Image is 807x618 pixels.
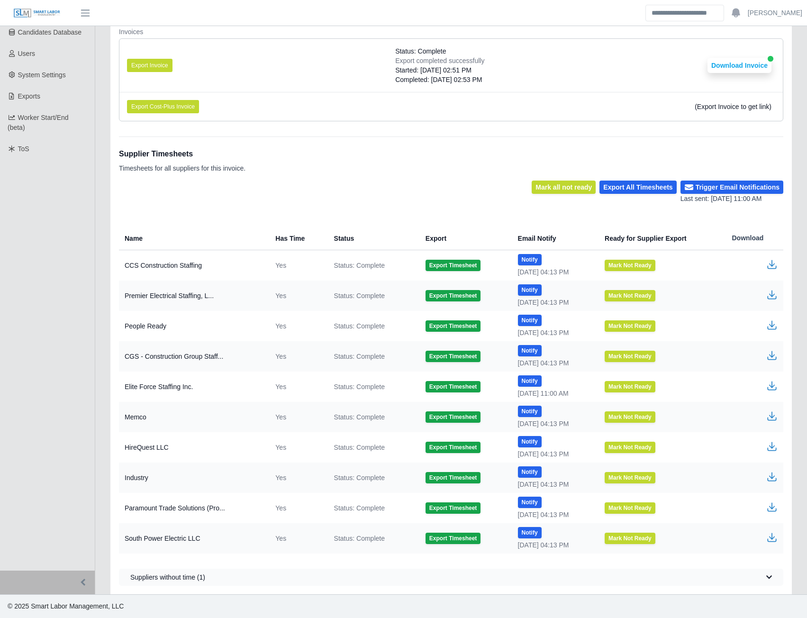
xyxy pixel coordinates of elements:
span: Status: Complete [334,503,385,513]
th: Status [326,227,418,250]
td: Yes [268,402,326,432]
td: People Ready [119,311,268,341]
th: Name [119,227,268,250]
button: Mark Not Ready [605,320,655,332]
button: Export Timesheet [426,290,481,301]
td: Yes [268,281,326,311]
div: [DATE] 04:13 PM [518,358,589,368]
th: Ready for Supplier Export [597,227,724,250]
button: Notify [518,375,542,387]
button: Export Timesheet [426,320,481,332]
span: Status: Complete [334,443,385,452]
span: Status: Complete [334,291,385,300]
div: Started: [DATE] 02:51 PM [395,65,484,75]
span: Status: Complete [334,412,385,422]
button: Notify [518,406,542,417]
button: Mark Not Ready [605,442,655,453]
th: Email Notify [510,227,597,250]
td: Industry [119,463,268,493]
td: Yes [268,341,326,372]
td: Yes [268,311,326,341]
button: Notify [518,254,542,265]
button: Export All Timesheets [599,181,676,194]
td: Yes [268,372,326,402]
div: [DATE] 04:13 PM [518,419,589,428]
button: Notify [518,466,542,478]
td: Memco [119,402,268,432]
div: [DATE] 04:13 PM [518,298,589,307]
td: CCS Construction Staffing [119,250,268,281]
button: Notify [518,497,542,508]
th: Has Time [268,227,326,250]
button: Mark Not Ready [605,381,655,392]
div: [DATE] 04:13 PM [518,540,589,550]
td: Yes [268,493,326,523]
dt: Invoices [119,27,783,36]
button: Notify [518,436,542,447]
h1: Supplier Timesheets [119,148,245,160]
td: Yes [268,250,326,281]
span: Status: Complete [334,473,385,482]
span: Status: Complete [334,261,385,270]
span: © 2025 Smart Labor Management, LLC [8,602,124,610]
div: [DATE] 04:13 PM [518,480,589,489]
td: Yes [268,523,326,554]
th: Export [418,227,510,250]
button: Mark Not Ready [605,472,655,483]
input: Search [645,5,724,21]
button: Export Timesheet [426,260,481,271]
button: Mark Not Ready [605,260,655,271]
span: Suppliers without time (1) [130,573,205,582]
div: [DATE] 04:13 PM [518,267,589,277]
span: Users [18,50,36,57]
img: SLM Logo [13,8,61,18]
td: Premier Electrical Staffing, L... [119,281,268,311]
span: Status: Complete [334,534,385,543]
a: Download Invoice [707,62,771,69]
button: Export Timesheet [426,502,481,514]
div: [DATE] 04:13 PM [518,510,589,519]
button: Trigger Email Notifications [680,181,783,194]
span: System Settings [18,71,66,79]
button: Export Timesheet [426,411,481,423]
button: Notify [518,345,542,356]
button: Notify [518,527,542,538]
td: South Power Electric LLC [119,523,268,554]
span: Status: Complete [334,352,385,361]
button: Notify [518,315,542,326]
button: Export Timesheet [426,472,481,483]
span: Status: Complete [334,382,385,391]
button: Mark all not ready [532,181,596,194]
button: Suppliers without time (1) [119,569,783,586]
span: (Export Invoice to get link) [695,103,771,110]
td: Yes [268,432,326,463]
button: Mark Not Ready [605,411,655,423]
button: Export Timesheet [426,381,481,392]
div: [DATE] 04:13 PM [518,449,589,459]
button: Mark Not Ready [605,290,655,301]
button: Export Timesheet [426,351,481,362]
td: Yes [268,463,326,493]
button: Export Cost-Plus Invoice [127,100,199,113]
th: Download [725,227,784,250]
span: Candidates Database [18,28,82,36]
button: Mark Not Ready [605,533,655,544]
td: Paramount Trade Solutions (Pro... [119,493,268,523]
div: [DATE] 04:13 PM [518,328,589,337]
span: Status: Complete [334,321,385,331]
div: Last sent: [DATE] 11:00 AM [680,194,783,204]
div: Export completed successfully [395,56,484,65]
p: Timesheets for all suppliers for this invoice. [119,164,245,173]
div: [DATE] 11:00 AM [518,389,589,398]
span: Exports [18,92,40,100]
button: Export Invoice [127,59,172,72]
button: Export Timesheet [426,442,481,453]
button: Mark Not Ready [605,502,655,514]
div: Completed: [DATE] 02:53 PM [395,75,484,84]
td: HireQuest LLC [119,432,268,463]
button: Export Timesheet [426,533,481,544]
button: Mark Not Ready [605,351,655,362]
span: ToS [18,145,29,153]
button: Download Invoice [707,58,771,73]
span: Status: Complete [395,46,446,56]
